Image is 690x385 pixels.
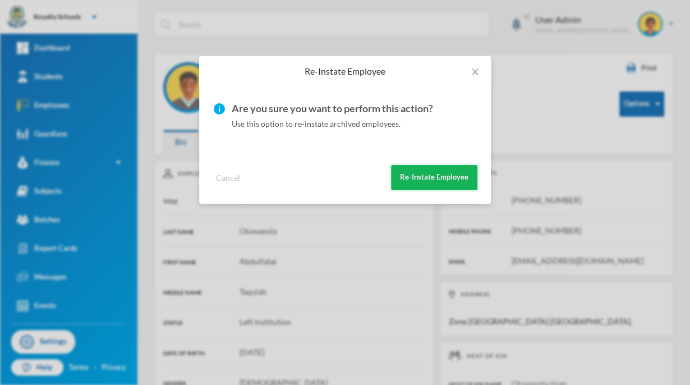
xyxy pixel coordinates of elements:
button: Close [459,56,491,88]
button: Re-Instate Employee [391,165,477,190]
div: Use this option to re-instate archived employees. [232,100,433,130]
i: icon: close [471,67,480,76]
div: Re-Instate Employee [213,65,477,77]
i: info [213,100,226,116]
div: Are you sure you want to perform this action? [232,100,433,118]
button: Cancel [213,171,243,184]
